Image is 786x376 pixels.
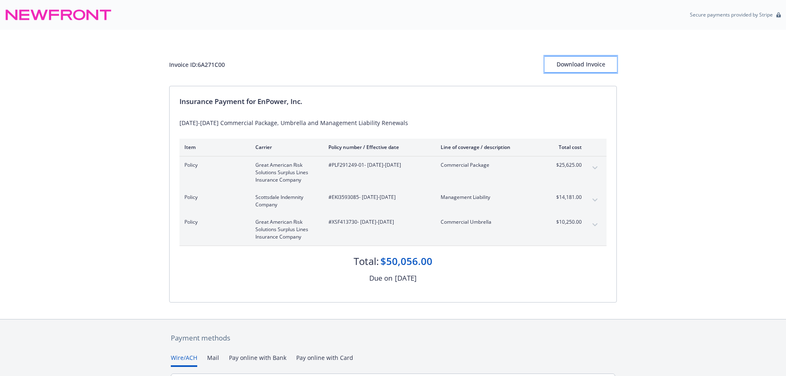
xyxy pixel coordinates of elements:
button: expand content [588,194,602,207]
div: [DATE]-[DATE] Commercial Package, Umbrella and Management Liability Renewals [179,118,607,127]
button: Mail [207,353,219,367]
div: PolicyGreat American Risk Solutions Surplus Lines Insurance Company#PLF291249-01- [DATE]-[DATE]Co... [179,156,607,189]
span: Commercial Package [441,161,538,169]
div: Total: [354,254,379,268]
button: Wire/ACH [171,353,197,367]
div: PolicyScottsdale Indemnity Company#EKI3593085- [DATE]-[DATE]Management Liability$14,181.00expand ... [179,189,607,213]
span: Great American Risk Solutions Surplus Lines Insurance Company [255,161,315,184]
span: $14,181.00 [551,194,582,201]
span: Scottsdale Indemnity Company [255,194,315,208]
span: Great American Risk Solutions Surplus Lines Insurance Company [255,218,315,241]
button: expand content [588,218,602,232]
button: Pay online with Card [296,353,353,367]
div: [DATE] [395,273,417,284]
span: Policy [184,161,242,169]
div: Invoice ID: 6A271C00 [169,60,225,69]
span: Management Liability [441,194,538,201]
div: Total cost [551,144,582,151]
span: Commercial Umbrella [441,218,538,226]
span: Policy [184,194,242,201]
button: Pay online with Bank [229,353,286,367]
span: #EKI3593085 - [DATE]-[DATE] [328,194,427,201]
div: Due on [369,273,392,284]
div: Line of coverage / description [441,144,538,151]
div: Policy number / Effective date [328,144,427,151]
span: #XSF413730 - [DATE]-[DATE] [328,218,427,226]
span: #PLF291249-01 - [DATE]-[DATE] [328,161,427,169]
button: Download Invoice [545,56,617,73]
span: $10,250.00 [551,218,582,226]
div: Carrier [255,144,315,151]
div: Insurance Payment for EnPower, Inc. [179,96,607,107]
span: $25,625.00 [551,161,582,169]
div: Payment methods [171,333,615,343]
div: PolicyGreat American Risk Solutions Surplus Lines Insurance Company#XSF413730- [DATE]-[DATE]Comme... [179,213,607,246]
button: expand content [588,161,602,175]
div: $50,056.00 [380,254,432,268]
div: Item [184,144,242,151]
p: Secure payments provided by Stripe [690,11,773,18]
div: Download Invoice [545,57,617,72]
span: Policy [184,218,242,226]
